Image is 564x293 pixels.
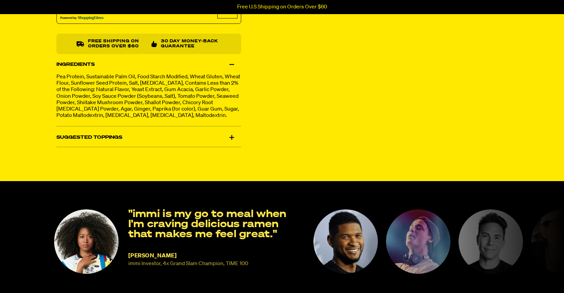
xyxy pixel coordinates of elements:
[459,209,523,274] img: Apolo Ohno
[54,209,119,274] img: Naomi Osaka
[128,261,248,267] small: immi Investor, 4x Grand Slam Champion, TIME 100
[313,209,378,274] img: Naomi Osaka
[88,39,146,49] p: Free shipping on orders over $60
[56,55,241,74] div: Ingredients
[56,74,241,119] p: Pea Protein, Sustainable Palm Oil, Food Starch Modified, Wheat Gluten, Wheat Flour, Sunflower See...
[60,16,104,20] img: Powered By ShoppingGives
[217,2,237,19] div: Update Cause Button
[128,209,305,240] p: "immi is my go to meal when I'm craving delicious ramen that makes me feel great."
[128,253,177,259] span: [PERSON_NAME]
[237,4,327,10] p: Free U.S Shipping on Orders Over $60
[161,39,221,49] p: 30 Day Money-Back Guarantee
[386,209,450,274] img: KYGO
[3,262,71,290] iframe: Marketing Popup
[56,128,241,147] div: Suggested Toppings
